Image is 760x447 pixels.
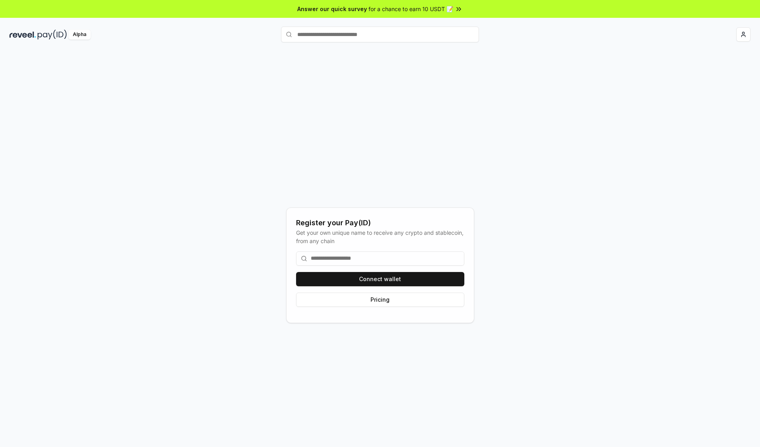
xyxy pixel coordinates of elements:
img: pay_id [38,30,67,40]
span: Answer our quick survey [297,5,367,13]
span: for a chance to earn 10 USDT 📝 [369,5,453,13]
div: Get your own unique name to receive any crypto and stablecoin, from any chain [296,228,464,245]
img: reveel_dark [9,30,36,40]
button: Pricing [296,293,464,307]
button: Connect wallet [296,272,464,286]
div: Alpha [68,30,91,40]
div: Register your Pay(ID) [296,217,464,228]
